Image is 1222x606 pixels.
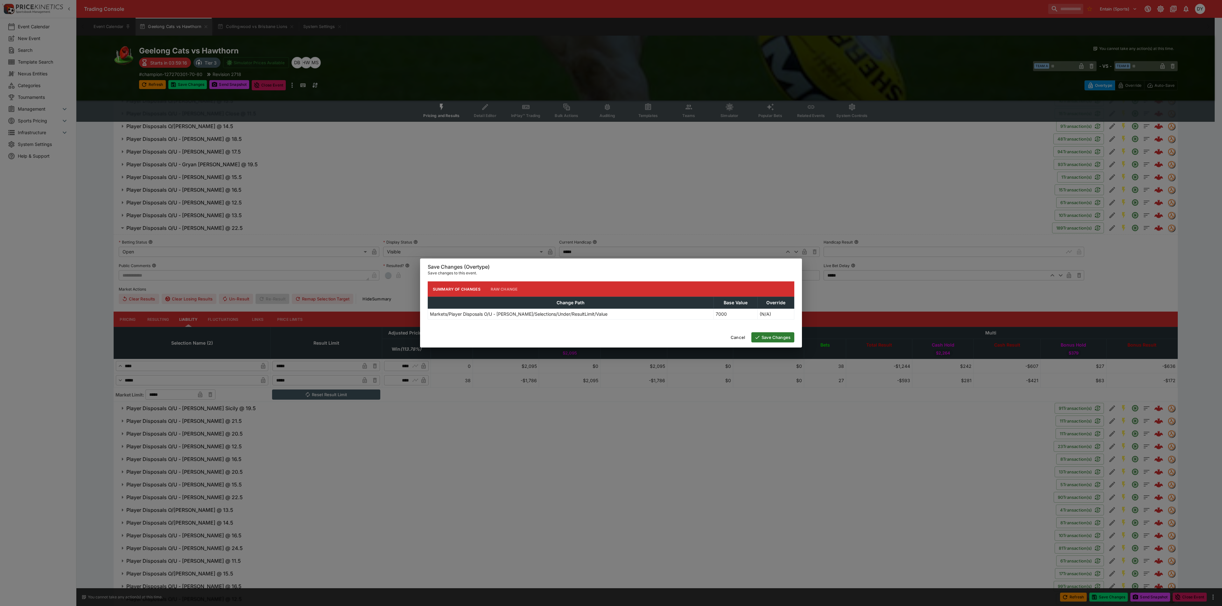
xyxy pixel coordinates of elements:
th: Base Value [713,297,757,309]
th: Override [758,297,794,309]
p: Save changes to this event. [428,270,794,276]
button: Raw Change [486,281,523,297]
button: Save Changes [751,332,794,342]
td: (N/A) [758,309,794,320]
button: Cancel [727,332,749,342]
h6: Save Changes (Overtype) [428,264,794,270]
p: Markets/Player Disposals O/U - [PERSON_NAME]/Selections/Under/ResultLimit/Value [430,311,607,317]
button: Summary of Changes [428,281,486,297]
td: 7000 [713,309,757,320]
th: Change Path [428,297,714,309]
